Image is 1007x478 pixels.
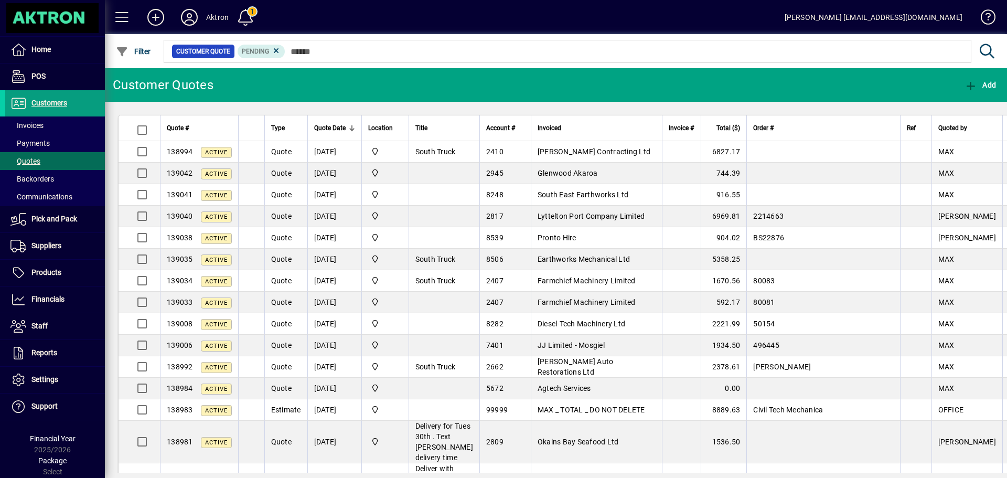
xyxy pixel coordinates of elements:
[486,320,504,328] span: 8282
[368,404,402,416] span: Central
[486,169,504,177] span: 2945
[206,9,229,26] div: Aktron
[139,8,173,27] button: Add
[962,76,999,94] button: Add
[314,122,355,134] div: Quote Date
[30,434,76,443] span: Financial Year
[701,206,746,227] td: 6969.81
[307,378,361,399] td: [DATE]
[938,122,967,134] span: Quoted by
[205,300,228,306] span: Active
[31,322,48,330] span: Staff
[205,192,228,199] span: Active
[307,163,361,184] td: [DATE]
[307,399,361,421] td: [DATE]
[938,122,996,134] div: Quoted by
[238,45,285,58] mat-chip: Pending Status: Pending
[701,141,746,163] td: 6827.17
[5,206,105,232] a: Pick and Pack
[938,147,955,156] span: MAX
[5,286,105,313] a: Financials
[167,147,193,156] span: 138994
[538,406,645,414] span: MAX _ TOTAL _ DO NOT DELETE
[938,363,955,371] span: MAX
[271,363,292,371] span: Quote
[538,190,628,199] span: South East Earthworks Ltd
[38,456,67,465] span: Package
[938,233,996,242] span: [PERSON_NAME]
[205,214,228,220] span: Active
[486,298,504,306] span: 2407
[167,438,193,446] span: 138981
[538,438,619,446] span: Okains Bay Seafood Ltd
[307,356,361,378] td: [DATE]
[167,233,193,242] span: 139038
[785,9,962,26] div: [PERSON_NAME] [EMAIL_ADDRESS][DOMAIN_NAME]
[31,295,65,303] span: Financials
[701,378,746,399] td: 0.00
[167,298,193,306] span: 139033
[205,149,228,156] span: Active
[753,277,775,285] span: 80083
[271,147,292,156] span: Quote
[753,341,779,349] span: 496445
[167,277,193,285] span: 139034
[486,190,504,199] span: 8248
[167,122,232,134] div: Quote #
[113,77,213,93] div: Customer Quotes
[368,436,402,448] span: Central
[307,141,361,163] td: [DATE]
[5,367,105,393] a: Settings
[753,233,784,242] span: BS22876
[205,386,228,392] span: Active
[538,233,576,242] span: Pronto Hire
[271,122,285,134] span: Type
[368,296,402,308] span: Central
[538,341,605,349] span: JJ Limited - Mosgiel
[701,335,746,356] td: 1934.50
[31,375,58,384] span: Settings
[701,292,746,313] td: 592.17
[31,241,61,250] span: Suppliers
[368,275,402,286] span: Central
[415,255,456,263] span: South Truck
[538,277,636,285] span: Farmchief Machinery Limited
[271,406,301,414] span: Estimate
[701,227,746,249] td: 904.02
[31,99,67,107] span: Customers
[486,384,504,392] span: 5672
[368,167,402,179] span: Central
[753,212,784,220] span: 2214663
[368,361,402,373] span: Central
[5,260,105,286] a: Products
[205,278,228,285] span: Active
[31,402,58,410] span: Support
[701,184,746,206] td: 916.55
[307,270,361,292] td: [DATE]
[753,320,775,328] span: 50154
[10,157,40,165] span: Quotes
[307,313,361,335] td: [DATE]
[205,343,228,349] span: Active
[5,116,105,134] a: Invoices
[938,384,955,392] span: MAX
[10,193,72,201] span: Communications
[938,255,955,263] span: MAX
[31,45,51,54] span: Home
[10,121,44,130] span: Invoices
[31,348,57,357] span: Reports
[701,270,746,292] td: 1670.56
[5,188,105,206] a: Communications
[205,407,228,414] span: Active
[368,122,393,134] span: Location
[538,320,625,328] span: Diesel-Tech Machinery Ltd
[701,163,746,184] td: 744.39
[5,152,105,170] a: Quotes
[205,171,228,177] span: Active
[753,122,774,134] span: Order #
[314,122,346,134] span: Quote Date
[701,356,746,378] td: 2378.61
[938,320,955,328] span: MAX
[701,399,746,421] td: 8889.63
[965,81,996,89] span: Add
